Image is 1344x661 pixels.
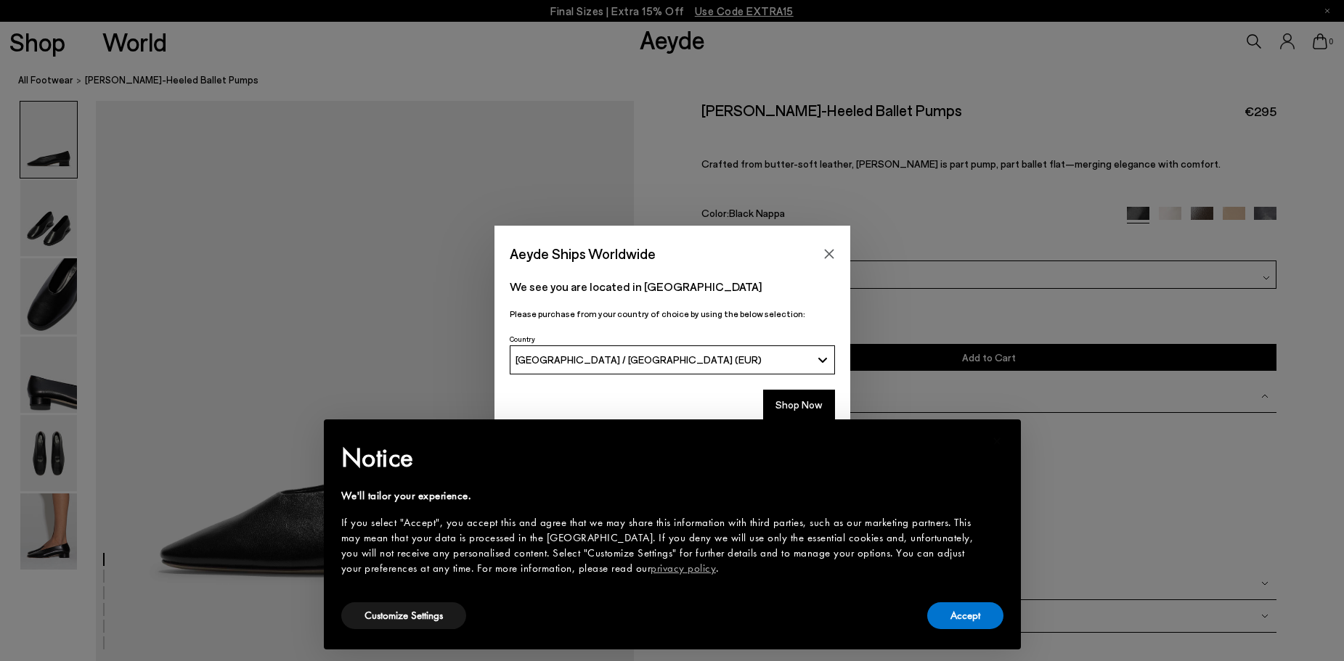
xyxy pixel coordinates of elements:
span: Country [510,334,535,343]
button: Close [818,243,840,265]
span: Aeyde Ships Worldwide [510,241,656,266]
p: We see you are located in [GEOGRAPHIC_DATA] [510,278,835,295]
button: Customize Settings [341,602,466,629]
button: Close this notice [980,424,1015,459]
button: Accept [927,602,1003,629]
span: × [993,430,1002,452]
p: Please purchase from your country of choice by using the below selection: [510,307,835,321]
a: privacy policy [651,561,716,575]
h2: Notice [341,439,980,477]
span: [GEOGRAPHIC_DATA] / [GEOGRAPHIC_DATA] (EUR) [516,353,762,366]
div: We'll tailor your experience. [341,488,980,504]
button: Shop Now [763,390,835,420]
div: If you select "Accept", you accept this and agree that we may share this information with third p... [341,515,980,576]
